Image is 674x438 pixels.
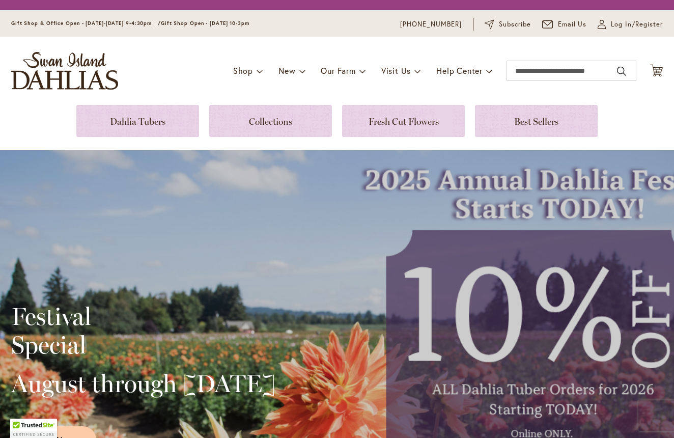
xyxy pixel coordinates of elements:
[542,19,587,30] a: Email Us
[436,65,483,76] span: Help Center
[278,65,295,76] span: New
[400,19,462,30] a: [PHONE_NUMBER]
[161,20,249,26] span: Gift Shop Open - [DATE] 10-3pm
[611,19,663,30] span: Log In/Register
[485,19,531,30] a: Subscribe
[11,369,275,398] h2: August through [DATE]
[11,302,275,359] h2: Festival Special
[499,19,531,30] span: Subscribe
[11,52,118,90] a: store logo
[381,65,411,76] span: Visit Us
[321,65,355,76] span: Our Farm
[598,19,663,30] a: Log In/Register
[11,20,161,26] span: Gift Shop & Office Open - [DATE]-[DATE] 9-4:30pm /
[233,65,253,76] span: Shop
[617,63,626,79] button: Search
[558,19,587,30] span: Email Us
